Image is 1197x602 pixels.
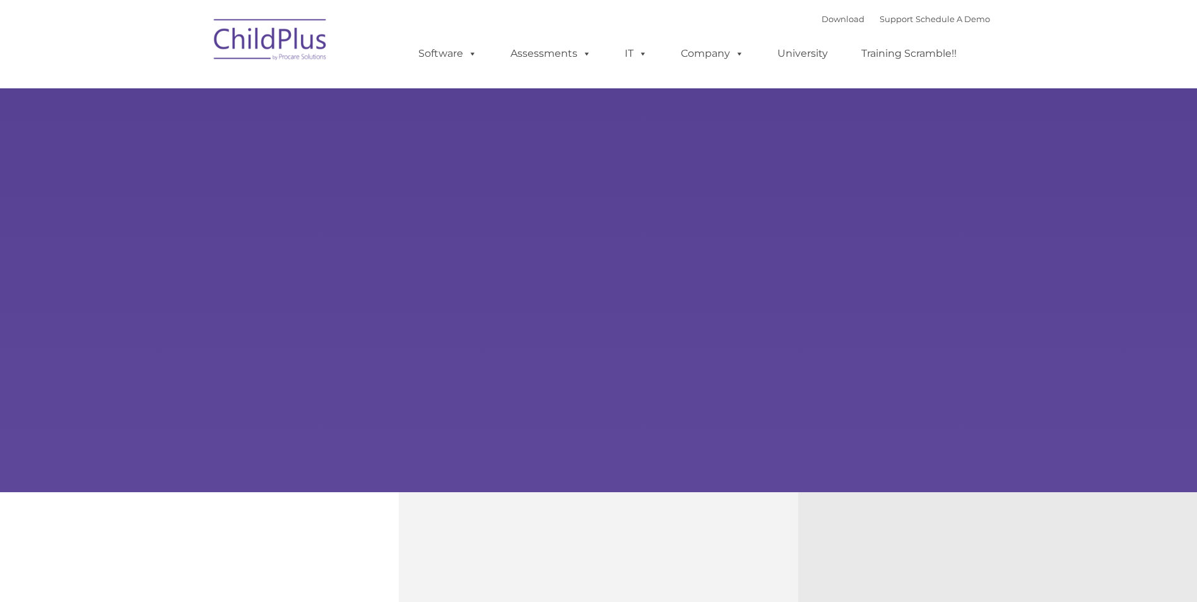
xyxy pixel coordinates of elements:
a: IT [612,41,660,66]
a: University [765,41,840,66]
a: Software [406,41,490,66]
a: Assessments [498,41,604,66]
a: Support [880,14,913,24]
a: Schedule A Demo [916,14,990,24]
a: Company [668,41,757,66]
font: | [822,14,990,24]
a: Training Scramble!! [849,41,969,66]
img: ChildPlus by Procare Solutions [208,10,334,73]
a: Download [822,14,864,24]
